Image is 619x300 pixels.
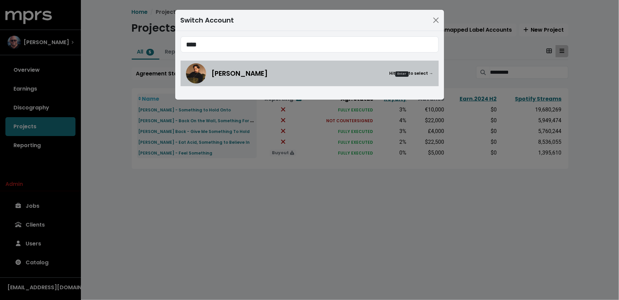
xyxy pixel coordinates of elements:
[389,70,433,77] small: Hit to select →
[395,71,408,77] kbd: Enter
[181,61,439,86] a: Nate Fox[PERSON_NAME]HitEnterto select →
[431,15,441,26] button: Close
[186,63,206,84] img: Nate Fox
[181,15,234,25] div: Switch Account
[212,68,268,78] span: [PERSON_NAME]
[181,36,439,53] input: Search accounts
